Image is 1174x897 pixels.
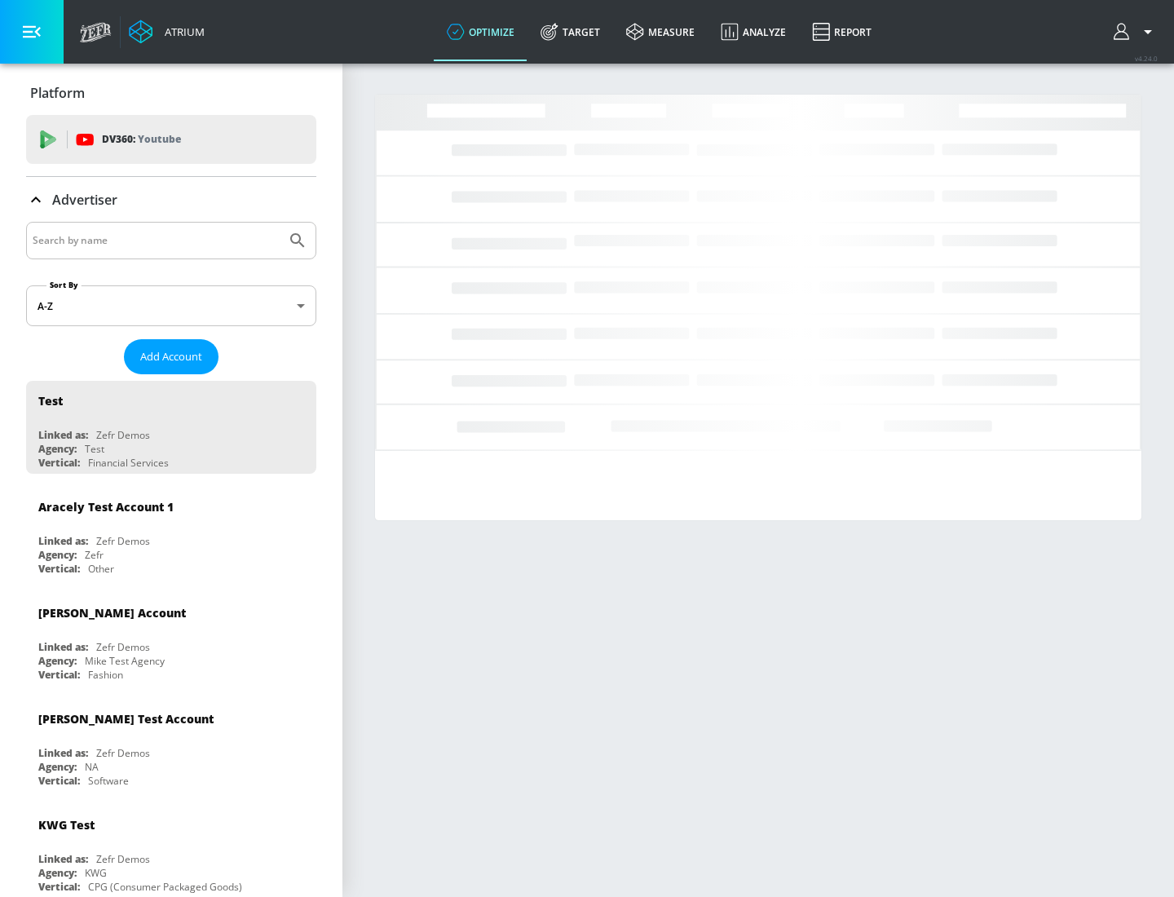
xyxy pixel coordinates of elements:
[46,280,82,290] label: Sort By
[96,746,150,760] div: Zefr Demos
[708,2,799,61] a: Analyze
[85,866,107,880] div: KWG
[26,381,316,474] div: TestLinked as:Zefr DemosAgency:TestVertical:Financial Services
[26,285,316,326] div: A-Z
[38,654,77,668] div: Agency:
[38,668,80,682] div: Vertical:
[26,115,316,164] div: DV360: Youtube
[26,593,316,686] div: [PERSON_NAME] AccountLinked as:Zefr DemosAgency:Mike Test AgencyVertical:Fashion
[38,746,88,760] div: Linked as:
[96,534,150,548] div: Zefr Demos
[38,880,80,894] div: Vertical:
[26,487,316,580] div: Aracely Test Account 1Linked as:Zefr DemosAgency:ZefrVertical:Other
[88,774,129,788] div: Software
[799,2,885,61] a: Report
[38,866,77,880] div: Agency:
[96,852,150,866] div: Zefr Demos
[38,760,77,774] div: Agency:
[38,456,80,470] div: Vertical:
[38,817,95,833] div: KWG Test
[38,711,214,727] div: [PERSON_NAME] Test Account
[96,428,150,442] div: Zefr Demos
[613,2,708,61] a: measure
[38,640,88,654] div: Linked as:
[38,534,88,548] div: Linked as:
[88,456,169,470] div: Financial Services
[26,699,316,792] div: [PERSON_NAME] Test AccountLinked as:Zefr DemosAgency:NAVertical:Software
[88,880,242,894] div: CPG (Consumer Packaged Goods)
[158,24,205,39] div: Atrium
[38,548,77,562] div: Agency:
[96,640,150,654] div: Zefr Demos
[88,668,123,682] div: Fashion
[38,852,88,866] div: Linked as:
[38,774,80,788] div: Vertical:
[102,130,181,148] p: DV360:
[85,442,104,456] div: Test
[138,130,181,148] p: Youtube
[140,347,202,366] span: Add Account
[26,70,316,116] div: Platform
[1135,54,1158,63] span: v 4.24.0
[38,605,186,621] div: [PERSON_NAME] Account
[129,20,205,44] a: Atrium
[30,84,85,102] p: Platform
[85,760,99,774] div: NA
[38,499,174,515] div: Aracely Test Account 1
[33,230,280,251] input: Search by name
[38,428,88,442] div: Linked as:
[38,393,63,409] div: Test
[38,442,77,456] div: Agency:
[527,2,613,61] a: Target
[85,548,104,562] div: Zefr
[434,2,527,61] a: optimize
[38,562,80,576] div: Vertical:
[26,177,316,223] div: Advertiser
[52,191,117,209] p: Advertiser
[124,339,218,374] button: Add Account
[85,654,165,668] div: Mike Test Agency
[88,562,114,576] div: Other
